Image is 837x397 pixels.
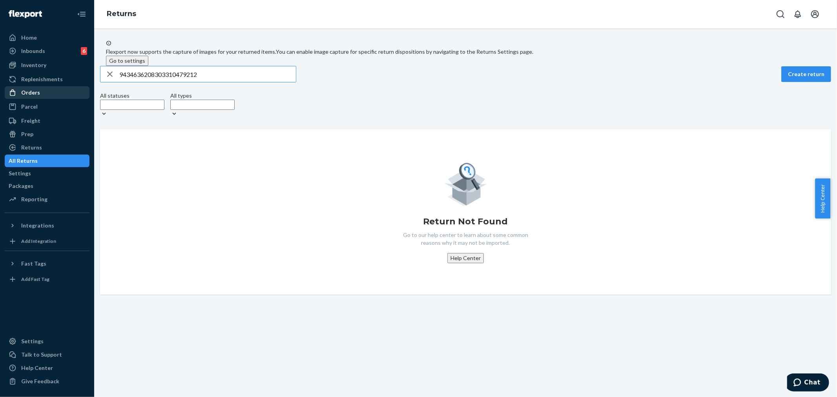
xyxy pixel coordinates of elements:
div: Home [21,34,37,42]
a: Settings [5,335,89,348]
div: Replenishments [21,75,63,83]
div: Add Fast Tag [21,276,49,282]
a: Orders [5,86,89,99]
input: Search returns by rma, id, tracking number [119,66,296,82]
a: Packages [5,180,89,192]
div: Give Feedback [21,377,59,385]
div: Integrations [21,222,54,229]
button: Create return [781,66,831,82]
div: Inventory [21,61,46,69]
a: Returns [5,141,89,154]
a: Parcel [5,100,89,113]
a: Add Fast Tag [5,273,89,286]
div: Orders [21,89,40,97]
button: Integrations [5,219,89,232]
input: All statuses [100,100,164,110]
div: Packages [9,182,33,190]
div: Parcel [21,103,38,111]
div: Settings [9,169,31,177]
div: Help Center [21,364,53,372]
div: Talk to Support [21,351,62,359]
ol: breadcrumbs [100,3,142,25]
a: Reporting [5,193,89,206]
button: Open notifications [790,6,806,22]
button: Help Center [447,253,484,263]
p: Go to our help center to learn about some common reasons why it may not be imported. [397,231,534,247]
span: You can enable image capture for specific return dispositions by navigating to the Returns Settin... [276,48,533,55]
img: Empty list [444,161,487,206]
button: Fast Tags [5,257,89,270]
a: Help Center [5,362,89,374]
input: All types [170,100,235,110]
div: All statuses [100,92,164,100]
button: Close Navigation [74,6,89,22]
div: Add Integration [21,238,56,244]
button: Talk to Support [5,348,89,361]
a: All Returns [5,155,89,167]
h1: Return Not Found [423,215,508,228]
div: Prep [21,130,33,138]
a: Inbounds6 [5,45,89,57]
button: Go to settings [106,56,148,66]
a: Add Integration [5,235,89,248]
button: Help Center [815,178,830,219]
div: 6 [81,47,87,55]
div: Freight [21,117,40,125]
a: Settings [5,167,89,180]
a: Prep [5,128,89,140]
iframe: Opens a widget where you can chat to one of our agents [787,373,829,393]
a: Replenishments [5,73,89,86]
a: Returns [107,9,136,18]
div: Settings [21,337,44,345]
div: All Returns [9,157,38,165]
div: Fast Tags [21,260,46,268]
button: Open account menu [807,6,823,22]
img: Flexport logo [9,10,42,18]
a: Home [5,31,89,44]
a: Inventory [5,59,89,71]
span: Flexport now supports the capture of images for your returned items. [106,48,276,55]
div: Inbounds [21,47,45,55]
a: Freight [5,115,89,127]
div: Reporting [21,195,47,203]
div: Returns [21,144,42,151]
button: Open Search Box [773,6,788,22]
div: All types [170,92,235,100]
button: Give Feedback [5,375,89,388]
